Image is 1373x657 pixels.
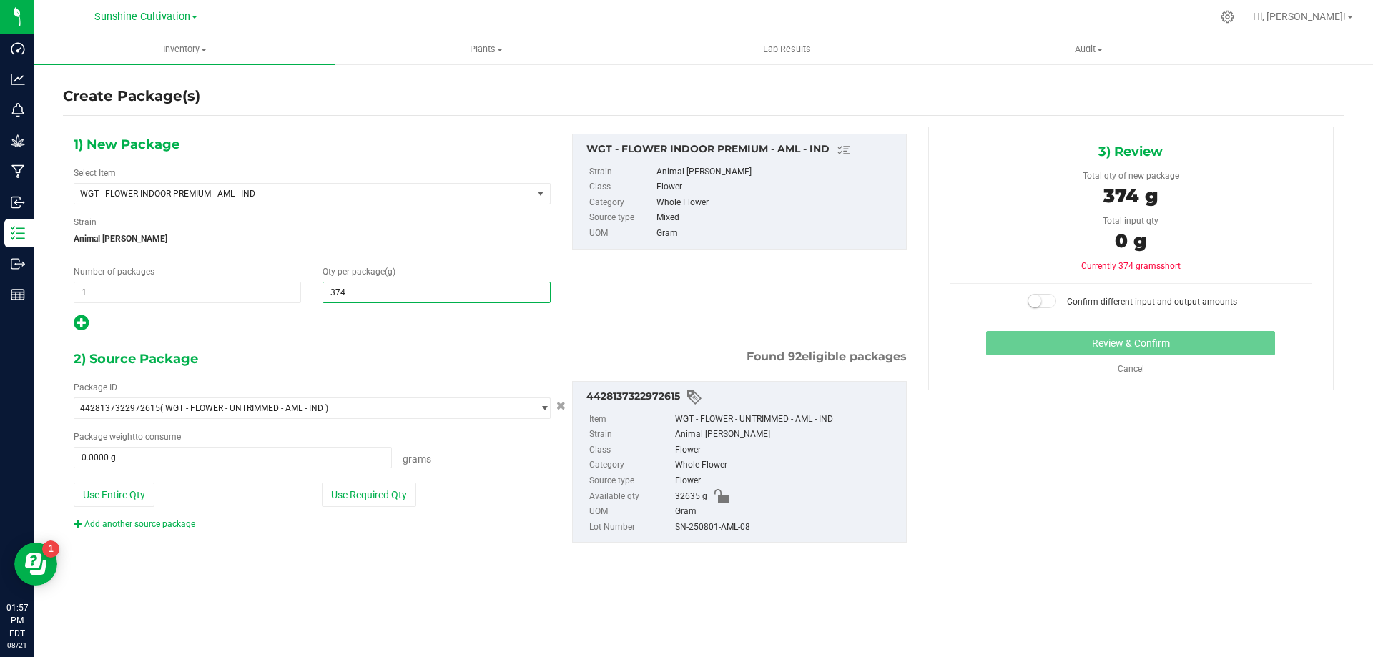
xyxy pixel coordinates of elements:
span: Grams [403,453,431,465]
div: SN-250801-AML-08 [675,520,899,535]
label: Select Item [74,167,116,179]
a: Cancel [1118,364,1144,374]
inline-svg: Grow [11,134,25,148]
inline-svg: Inbound [11,195,25,209]
span: Total qty of new package [1083,171,1179,181]
span: 32635 g [675,489,707,505]
label: Lot Number [589,520,672,535]
inline-svg: Manufacturing [11,164,25,179]
span: short [1161,261,1181,271]
div: Animal [PERSON_NAME] [656,164,898,180]
span: 4428137322972615 [80,403,160,413]
button: Review & Confirm [986,331,1275,355]
span: Hi, [PERSON_NAME]! [1253,11,1346,22]
div: WGT - FLOWER - UNTRIMMED - AML - IND [675,412,899,428]
span: WGT - FLOWER INDOOR PREMIUM - AML - IND [80,189,508,199]
p: 01:57 PM EDT [6,601,28,640]
a: Plants [335,34,636,64]
a: Inventory [34,34,335,64]
inline-svg: Inventory [11,226,25,240]
div: Gram [656,226,898,242]
div: Flower [656,179,898,195]
span: 374 g [1103,184,1158,207]
span: Qty per package [323,267,395,277]
iframe: Resource center unread badge [42,540,59,558]
span: Total input qty [1103,216,1158,226]
label: Class [589,179,654,195]
inline-svg: Monitoring [11,103,25,117]
span: 92 [788,350,802,363]
inline-svg: Analytics [11,72,25,87]
span: select [532,184,550,204]
label: Item [589,412,672,428]
inline-svg: Reports [11,287,25,302]
label: UOM [589,504,672,520]
iframe: Resource center [14,543,57,586]
span: Add new output [74,321,89,331]
span: Audit [939,43,1239,56]
span: Number of packages [74,267,154,277]
div: Mixed [656,210,898,226]
span: ( WGT - FLOWER - UNTRIMMED - AML - IND ) [160,403,328,413]
a: Audit [938,34,1239,64]
span: select [532,398,550,418]
span: Inventory [34,43,335,56]
div: Whole Flower [656,195,898,211]
div: Flower [675,443,899,458]
input: 1 [74,282,300,302]
span: Currently 374 grams [1081,261,1181,271]
span: Package ID [74,382,117,392]
label: UOM [589,226,654,242]
div: WGT - FLOWER INDOOR PREMIUM - AML - IND [586,142,899,159]
span: Lab Results [744,43,830,56]
label: Strain [74,216,97,229]
div: Whole Flower [675,458,899,473]
span: 2) Source Package [74,348,198,370]
h4: Create Package(s) [63,86,200,107]
span: Package to consume [74,432,181,442]
label: Available qty [589,489,672,505]
label: Category [589,195,654,211]
span: Confirm different input and output amounts [1067,297,1237,307]
label: Class [589,443,672,458]
label: Source type [589,210,654,226]
label: Strain [589,164,654,180]
span: Plants [336,43,636,56]
p: 08/21 [6,640,28,651]
span: Animal [PERSON_NAME] [74,228,551,250]
span: 3) Review [1098,141,1163,162]
span: Found eligible packages [747,348,907,365]
button: Use Required Qty [322,483,416,507]
a: Add another source package [74,519,195,529]
div: Flower [675,473,899,489]
button: Cancel button [552,396,570,417]
a: Lab Results [636,34,938,64]
input: 0.0000 g [74,448,391,468]
button: Use Entire Qty [74,483,154,507]
label: Strain [589,427,672,443]
span: 1) New Package [74,134,179,155]
span: (g) [385,267,395,277]
inline-svg: Dashboard [11,41,25,56]
span: 0 g [1115,229,1146,252]
div: 4428137322972615 [586,389,899,406]
div: Manage settings [1219,10,1236,24]
span: weight [109,432,135,442]
span: Sunshine Cultivation [94,11,190,23]
div: Animal [PERSON_NAME] [675,427,899,443]
inline-svg: Outbound [11,257,25,271]
label: Source type [589,473,672,489]
div: Gram [675,504,899,520]
label: Category [589,458,672,473]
